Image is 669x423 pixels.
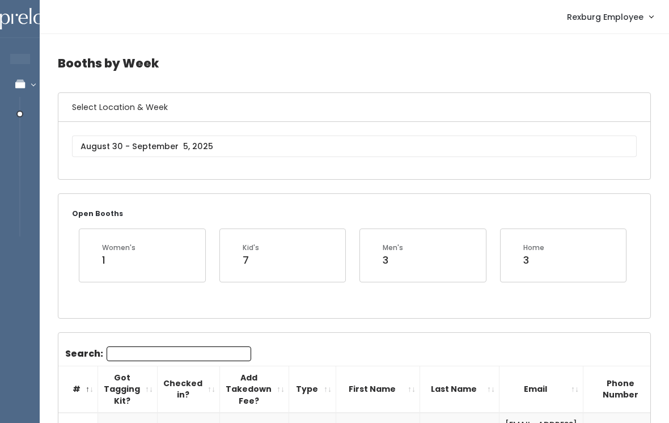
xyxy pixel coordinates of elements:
[583,366,669,413] th: Phone Number: activate to sort column ascending
[289,366,336,413] th: Type: activate to sort column ascending
[383,253,403,268] div: 3
[567,11,643,23] span: Rexburg Employee
[243,243,259,253] div: Kid's
[499,366,583,413] th: Email: activate to sort column ascending
[383,243,403,253] div: Men's
[107,346,251,361] input: Search:
[420,366,499,413] th: Last Name: activate to sort column ascending
[243,253,259,268] div: 7
[98,366,158,413] th: Got Tagging Kit?: activate to sort column ascending
[220,366,289,413] th: Add Takedown Fee?: activate to sort column ascending
[102,253,136,268] div: 1
[556,5,664,29] a: Rexburg Employee
[102,243,136,253] div: Women's
[523,253,544,268] div: 3
[65,346,251,361] label: Search:
[336,366,420,413] th: First Name: activate to sort column ascending
[158,366,220,413] th: Checked in?: activate to sort column ascending
[58,366,98,413] th: #: activate to sort column descending
[523,243,544,253] div: Home
[72,136,637,157] input: August 30 - September 5, 2025
[72,209,123,218] small: Open Booths
[58,93,650,122] h6: Select Location & Week
[58,48,651,79] h4: Booths by Week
